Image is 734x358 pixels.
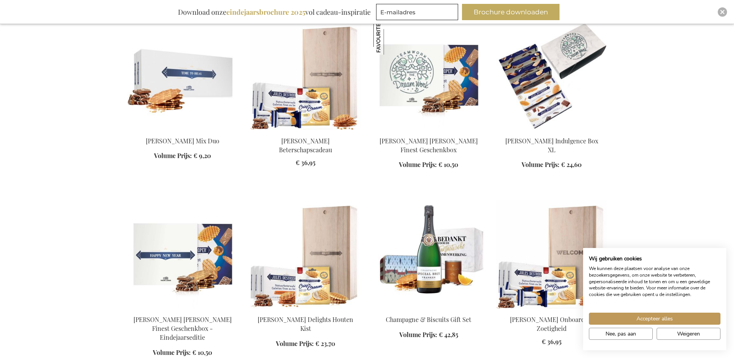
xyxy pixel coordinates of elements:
span: € 24,60 [561,160,582,169]
div: Download onze vol cadeau-inspiratie [175,4,374,20]
div: Close [718,7,727,17]
img: Jules Destrooper Jules' Finest Geschenkbox [373,21,407,55]
a: [PERSON_NAME] Indulgence Box XL [505,137,598,154]
a: [PERSON_NAME] Onboarding Zoetigheid [510,315,594,332]
a: Jules Destrooper Jules' Finest Gift Box - End Of The Year [127,306,238,313]
span: € 36,95 [296,158,315,167]
span: € 42,85 [439,330,458,339]
span: € 36,95 [542,337,561,346]
span: Volume Prijs: [154,151,192,160]
img: Jules Destrooper Jules' Finest Geschenkbox - Eindejaarseditie [127,200,238,309]
a: Jules Destrooper Get Well Comforts [250,127,361,134]
img: Close [720,10,725,14]
span: € 9,20 [193,151,211,160]
a: Volume Prijs: € 23,70 [276,339,335,348]
p: We kunnen deze plaatsen voor analyse van onze bezoekersgegevens, om onze website te verbeteren, g... [589,265,720,298]
a: Jules Destrooper Onboarding Sweetness [496,306,607,313]
button: Alle cookies weigeren [657,328,720,340]
a: [PERSON_NAME] [PERSON_NAME] Finest Geschenkbox [380,137,478,154]
button: Pas cookie voorkeuren aan [589,328,653,340]
a: Jules Destrooper Mix Duo [127,127,238,134]
a: Jules Destrooper Indulgence Box XL [496,127,607,134]
img: Jules Destrooper Onboarding Sweetness [496,200,607,309]
a: Champagne & Biscuits Gift Set [386,315,471,324]
b: eindejaarsbrochure 2025 [226,7,305,17]
span: Accepteer alles [636,315,673,323]
span: Volume Prijs: [276,339,314,348]
span: Weigeren [677,330,700,338]
a: Volume Prijs: € 10,50 [399,160,458,169]
img: Jules Destrooper Mix Duo [127,21,238,130]
button: Brochure downloaden [462,4,559,20]
a: [PERSON_NAME] Mix Duo [146,137,219,145]
a: Jules Destrooper Delights Wooden Box Personalised [250,306,361,313]
span: Volume Prijs: [399,160,437,169]
span: € 23,70 [315,339,335,348]
form: marketing offers and promotions [376,4,460,22]
img: Champagne & Biscuits Gift Set [373,200,484,309]
img: Jules Destrooper Indulgence Box XL [496,21,607,130]
button: Accepteer alle cookies [589,313,720,325]
span: € 10,50 [438,160,458,169]
input: E-mailadres [376,4,458,20]
span: Nee, pas aan [606,330,636,338]
a: Jules Destrooper Jules' Finest Gift Box Jules Destrooper Jules' Finest Geschenkbox [373,127,484,134]
a: Volume Prijs: € 9,20 [154,151,211,160]
a: [PERSON_NAME] Delights Houten Kist [258,315,353,332]
span: Volume Prijs: [522,160,559,169]
img: Jules Destrooper Get Well Comforts [250,21,361,130]
a: Volume Prijs: € 42,85 [399,330,458,339]
span: Volume Prijs: [399,330,437,339]
img: Jules Destrooper Delights Wooden Box Personalised [250,200,361,309]
h2: Wij gebruiken cookies [589,255,720,262]
a: Volume Prijs: € 24,60 [522,160,582,169]
img: Jules Destrooper Jules' Finest Gift Box [373,21,484,130]
a: [PERSON_NAME] Beterschapscadeau [279,137,332,154]
a: Champagne & Biscuits Gift Set [373,306,484,313]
